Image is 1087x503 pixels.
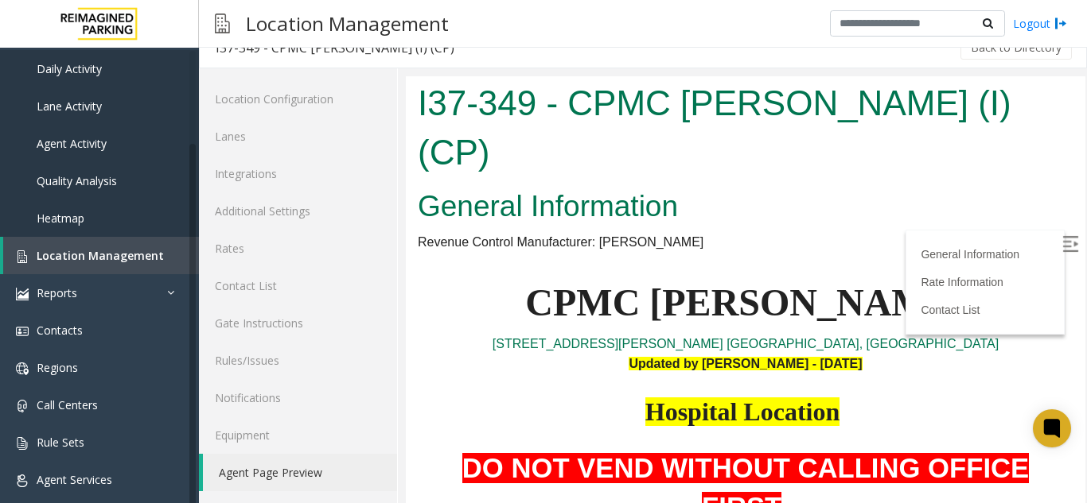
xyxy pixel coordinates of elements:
[199,118,397,155] a: Lanes
[87,261,593,274] a: [STREET_ADDRESS][PERSON_NAME] [GEOGRAPHIC_DATA], [GEOGRAPHIC_DATA]
[515,227,574,240] a: Contact List
[960,36,1072,60] button: Back to Directory
[199,155,397,192] a: Integrations
[37,435,84,450] span: Rule Sets
[238,4,457,43] h3: Location Management
[223,281,456,294] span: Updated by [PERSON_NAME] - [DATE]
[37,99,102,114] span: Lane Activity
[199,379,397,416] a: Notifications
[37,285,77,300] span: Reports
[37,136,107,151] span: Agent Activity
[216,37,454,58] div: I37-349 - CPMC [PERSON_NAME] (I) (CP)
[199,80,397,118] a: Location Configuration
[37,397,98,412] span: Call Centers
[656,160,672,176] img: Open/Close Sidebar Menu
[199,230,397,267] a: Rates
[515,199,598,212] a: Rate Information
[199,416,397,454] a: Equipment
[16,362,29,375] img: 'icon'
[37,360,78,375] span: Regions
[37,248,164,263] span: Location Management
[1013,15,1067,32] a: Logout
[16,288,29,300] img: 'icon'
[240,321,434,350] span: Hospital Location
[12,2,668,100] h1: I37-349 - CPMC [PERSON_NAME] (I) (CP)
[37,211,84,226] span: Heatmap
[12,110,668,151] h2: General Information
[203,454,397,491] a: Agent Page Preview
[16,474,29,487] img: 'icon'
[199,304,397,342] a: Gate Instructions
[199,192,397,230] a: Additional Settings
[199,342,397,379] a: Rules/Issues
[119,205,559,247] span: CPMC [PERSON_NAME]
[12,159,298,172] span: Revenue Control Manufacturer: [PERSON_NAME]
[16,325,29,338] img: 'icon'
[37,61,102,76] span: Daily Activity
[16,250,29,263] img: 'icon'
[3,237,199,274] a: Location Management
[515,172,614,184] a: General Information
[37,323,83,338] span: Contacts
[1054,15,1067,32] img: logout
[199,267,397,304] a: Contact List
[16,400,29,412] img: 'icon'
[56,377,623,446] span: DO NOT VEND WITHOUT CALLING OFFICE FIRST
[37,472,112,487] span: Agent Services
[215,4,230,43] img: pageIcon
[37,173,117,188] span: Quality Analysis
[16,437,29,450] img: 'icon'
